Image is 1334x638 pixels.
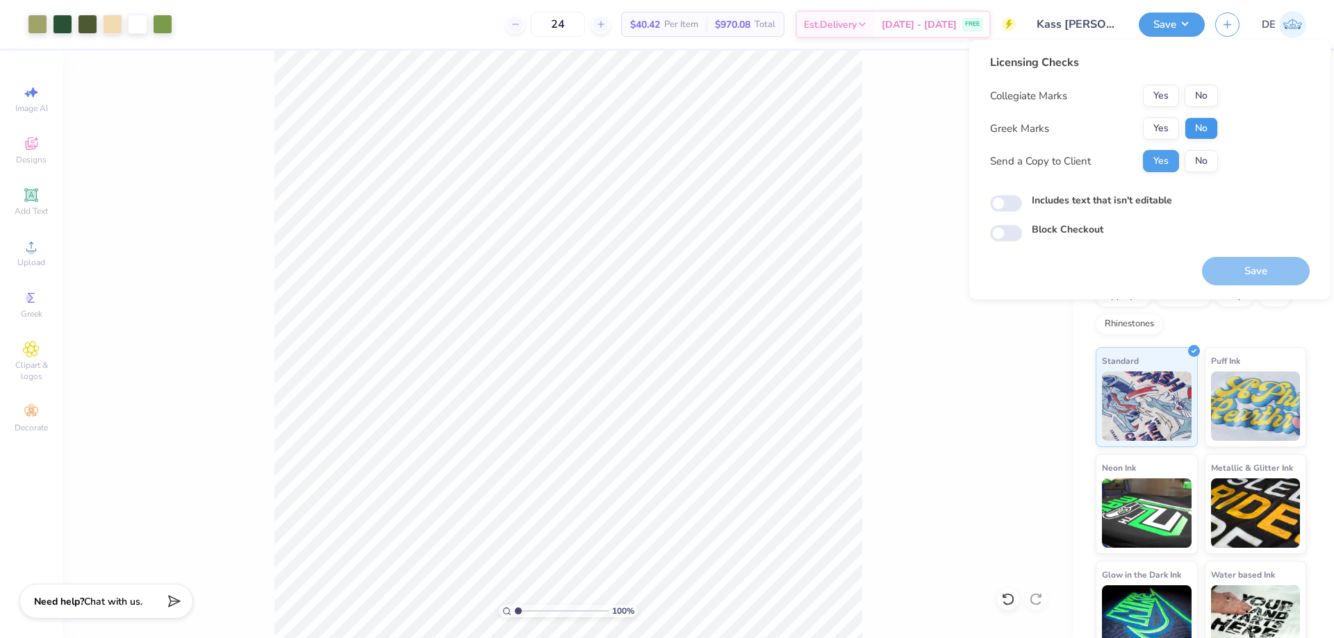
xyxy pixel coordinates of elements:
input: – – [531,12,585,37]
button: Save [1139,12,1205,37]
span: Total [755,17,775,32]
span: Glow in the Dark Ink [1102,567,1181,582]
img: Djian Evardoni [1279,11,1306,38]
span: Add Text [15,205,48,217]
button: No [1185,150,1218,172]
button: No [1185,117,1218,140]
span: $970.08 [715,17,750,32]
span: FREE [965,19,980,29]
span: Greek [21,308,42,319]
span: $40.42 [630,17,660,32]
div: Collegiate Marks [990,88,1067,104]
div: Send a Copy to Client [990,153,1091,169]
img: Standard [1102,371,1192,441]
img: Metallic & Glitter Ink [1211,478,1301,548]
span: Upload [17,257,45,268]
span: Standard [1102,353,1139,368]
span: Est. Delivery [804,17,857,32]
button: No [1185,85,1218,107]
span: Metallic & Glitter Ink [1211,460,1293,475]
div: Greek Marks [990,121,1049,137]
div: Rhinestones [1096,314,1163,335]
span: Clipart & logos [7,360,56,382]
span: DE [1262,17,1276,33]
button: Yes [1143,117,1179,140]
strong: Need help? [34,595,84,608]
button: Yes [1143,150,1179,172]
span: Neon Ink [1102,460,1136,475]
input: Untitled Design [1026,10,1128,38]
span: Per Item [664,17,698,32]
div: Licensing Checks [990,54,1218,71]
span: Puff Ink [1211,353,1240,368]
img: Puff Ink [1211,371,1301,441]
span: Decorate [15,422,48,433]
span: Designs [16,154,47,165]
img: Neon Ink [1102,478,1192,548]
button: Yes [1143,85,1179,107]
span: [DATE] - [DATE] [882,17,957,32]
a: DE [1262,11,1306,38]
span: Water based Ink [1211,567,1275,582]
span: Chat with us. [84,595,142,608]
label: Includes text that isn't editable [1032,193,1172,208]
span: 100 % [612,605,634,617]
span: Image AI [15,103,48,114]
label: Block Checkout [1032,222,1103,237]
